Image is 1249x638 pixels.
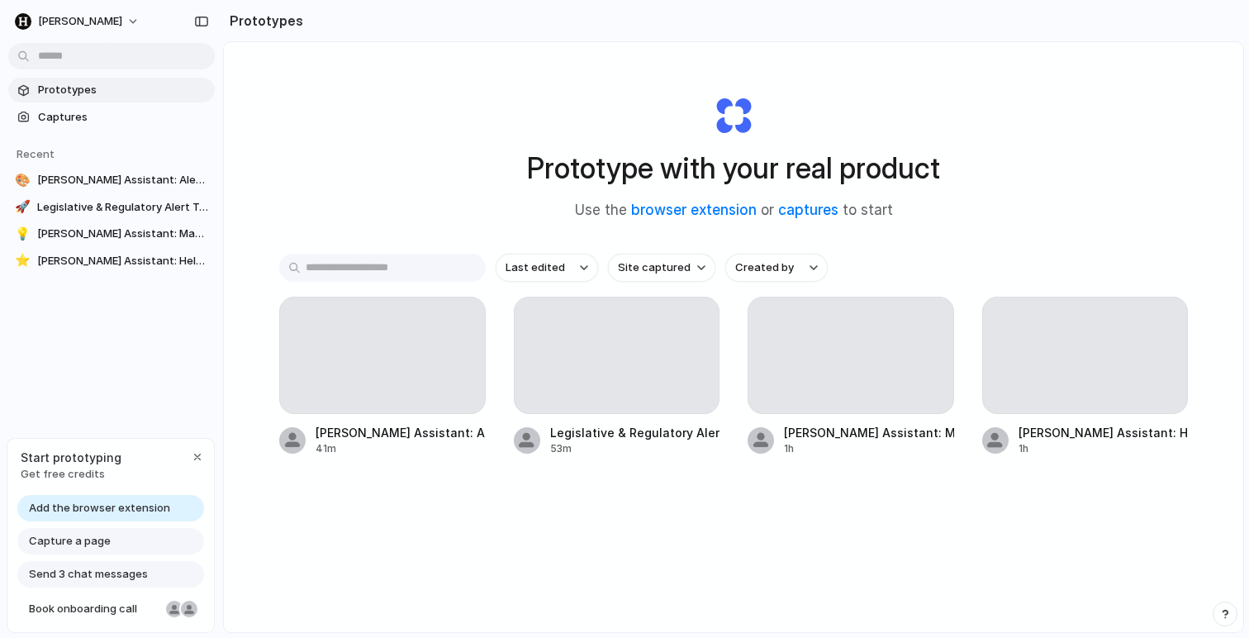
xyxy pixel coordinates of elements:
[496,254,598,282] button: Last edited
[38,82,208,98] span: Prototypes
[735,259,794,276] span: Created by
[784,424,954,441] div: [PERSON_NAME] Assistant: Matters Menu & [PERSON_NAME]
[8,8,148,35] button: [PERSON_NAME]
[21,449,121,466] span: Start prototyping
[29,601,159,617] span: Book onboarding call
[1019,424,1189,441] div: [PERSON_NAME] Assistant: Help Button Addition
[37,253,208,269] span: [PERSON_NAME] Assistant: Help Button Addition
[550,424,720,441] div: Legislative & Regulatory Alert Tracker
[514,297,720,456] a: Legislative & Regulatory Alert Tracker53m
[8,168,215,193] a: 🎨[PERSON_NAME] Assistant: Alerts & Analytics Dashboard
[38,13,122,30] span: [PERSON_NAME]
[15,226,31,242] div: 💡
[748,297,954,456] a: [PERSON_NAME] Assistant: Matters Menu & [PERSON_NAME]1h
[15,172,31,188] div: 🎨
[8,195,215,220] a: 🚀Legislative & Regulatory Alert Tracker
[527,146,940,190] h1: Prototype with your real product
[631,202,757,218] a: browser extension
[29,566,148,583] span: Send 3 chat messages
[17,147,55,160] span: Recent
[316,424,486,441] div: [PERSON_NAME] Assistant: Alerts & Analytics Dashboard
[223,11,303,31] h2: Prototypes
[15,253,31,269] div: ⭐
[506,259,565,276] span: Last edited
[550,441,720,456] div: 53m
[179,599,199,619] div: Christian Iacullo
[164,599,184,619] div: Nicole Kubica
[982,297,1189,456] a: [PERSON_NAME] Assistant: Help Button Addition1h
[37,172,208,188] span: [PERSON_NAME] Assistant: Alerts & Analytics Dashboard
[37,199,208,216] span: Legislative & Regulatory Alert Tracker
[8,249,215,274] a: ⭐[PERSON_NAME] Assistant: Help Button Addition
[8,221,215,246] a: 💡[PERSON_NAME] Assistant: Matters Menu & [PERSON_NAME]
[8,78,215,102] a: Prototypes
[316,441,486,456] div: 41m
[778,202,838,218] a: captures
[575,200,893,221] span: Use the or to start
[608,254,715,282] button: Site captured
[29,533,111,550] span: Capture a page
[618,259,691,276] span: Site captured
[8,105,215,130] a: Captures
[21,466,121,483] span: Get free credits
[29,500,170,517] span: Add the browser extension
[725,254,828,282] button: Created by
[279,297,486,456] a: [PERSON_NAME] Assistant: Alerts & Analytics Dashboard41m
[1019,441,1189,456] div: 1h
[37,226,208,242] span: [PERSON_NAME] Assistant: Matters Menu & [PERSON_NAME]
[38,109,208,126] span: Captures
[784,441,954,456] div: 1h
[17,596,204,622] a: Book onboarding call
[15,199,31,216] div: 🚀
